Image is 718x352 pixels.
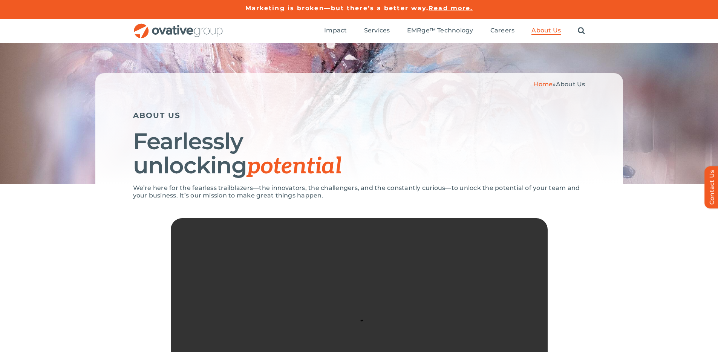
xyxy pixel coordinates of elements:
a: Search [578,27,585,35]
a: Impact [324,27,347,35]
h1: Fearlessly unlocking [133,129,585,179]
span: Impact [324,27,347,34]
span: » [533,81,585,88]
a: Marketing is broken—but there’s a better way. [245,5,429,12]
a: Read more. [429,5,473,12]
span: About Us [556,81,585,88]
a: Services [364,27,390,35]
span: Services [364,27,390,34]
span: EMRge™ Technology [407,27,473,34]
h5: ABOUT US [133,111,585,120]
nav: Menu [324,19,585,43]
span: About Us [531,27,561,34]
a: Careers [490,27,515,35]
span: potential [247,153,341,180]
a: OG_Full_horizontal_RGB [133,23,224,30]
span: Careers [490,27,515,34]
a: About Us [531,27,561,35]
a: EMRge™ Technology [407,27,473,35]
p: We’re here for the fearless trailblazers—the innovators, the challengers, and the constantly curi... [133,184,585,199]
a: Home [533,81,553,88]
